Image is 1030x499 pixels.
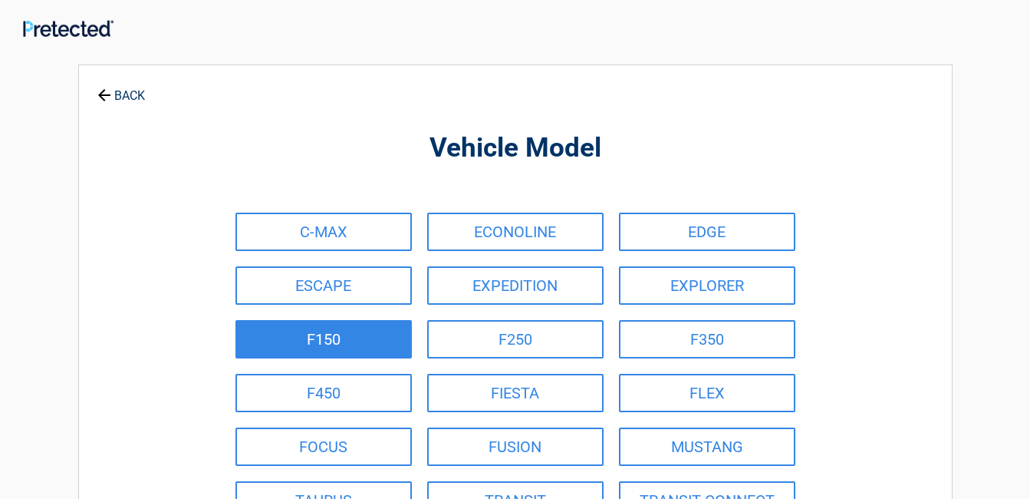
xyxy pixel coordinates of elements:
a: EDGE [619,213,795,251]
a: C-MAX [235,213,412,251]
a: MUSTANG [619,428,795,466]
a: F350 [619,320,795,359]
a: F250 [427,320,604,359]
h2: Vehicle Model [163,131,867,167]
a: EXPLORER [619,266,795,305]
a: F150 [235,320,412,359]
a: ESCAPE [235,266,412,305]
a: BACK [94,75,148,102]
a: EXPEDITION [427,266,604,305]
img: Main Logo [23,20,114,36]
a: ECONOLINE [427,213,604,251]
a: FOCUS [235,428,412,466]
a: F450 [235,374,412,412]
a: FLEX [619,374,795,412]
a: FIESTA [427,374,604,412]
a: FUSION [427,428,604,466]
